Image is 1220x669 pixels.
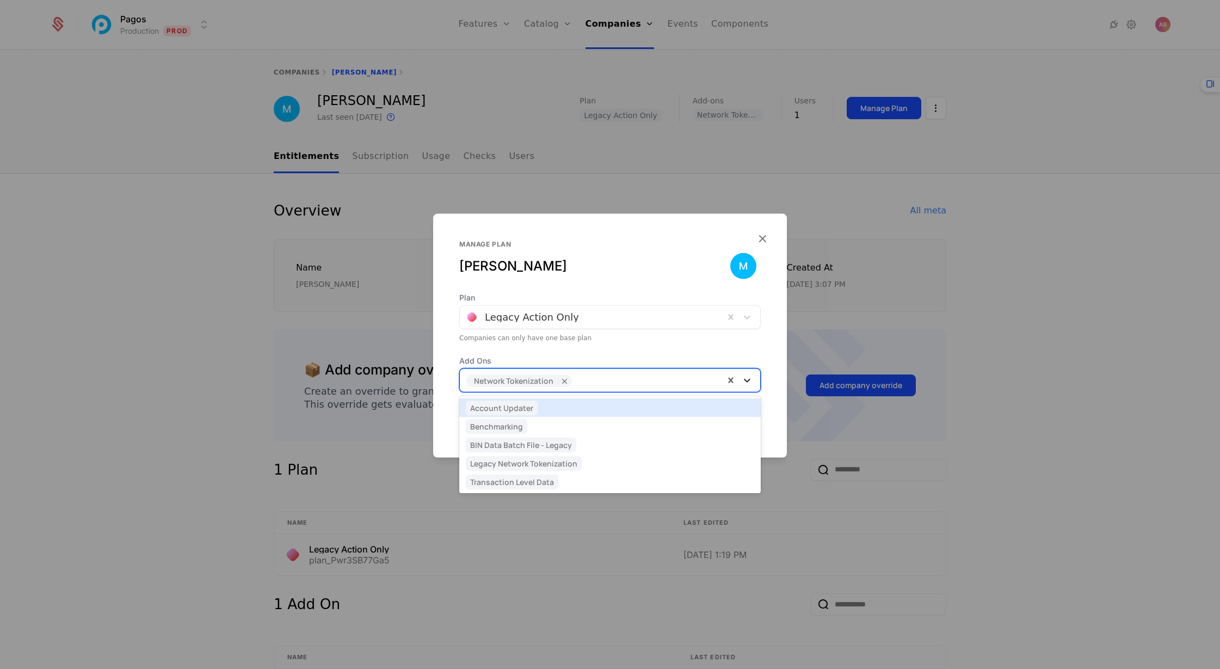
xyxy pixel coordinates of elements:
span: Transaction Level Data [466,475,558,489]
div: [PERSON_NAME] [459,257,730,274]
span: Legacy Network Tokenization [466,456,582,471]
span: Benchmarking [466,419,527,434]
div: Companies can only have one base plan [459,333,761,342]
span: Account Updater [466,401,538,415]
div: Remove [object Object] [558,375,572,386]
span: Network Tokenization [470,375,558,386]
span: Plan [459,292,761,303]
img: Malga - Priscilla [730,253,756,279]
span: BIN Data Batch File - Legacy [466,438,576,452]
span: Add Ons [459,355,761,366]
div: Manage plan [459,240,730,248]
